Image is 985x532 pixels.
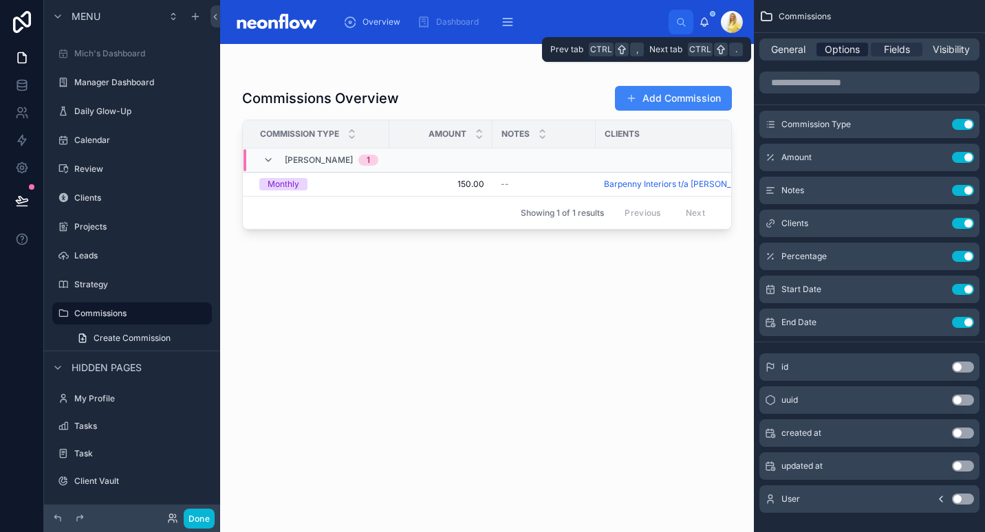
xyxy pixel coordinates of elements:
[781,284,821,295] span: Start Date
[781,317,816,328] span: End Date
[730,44,742,55] span: .
[550,44,583,55] span: Prev tab
[615,86,732,111] button: Add Commission
[231,11,321,33] img: App logo
[781,428,821,439] span: created at
[74,135,209,146] label: Calendar
[825,43,860,56] span: Options
[781,395,798,406] span: uuid
[52,274,212,296] a: Strategy
[52,388,212,410] a: My Profile
[74,221,209,232] label: Projects
[429,129,466,140] span: Amount
[74,48,209,59] label: Mich's Dashboard
[362,16,400,27] span: Overview
[781,461,823,472] span: updated at
[74,476,209,487] label: Client Vault
[52,158,212,180] a: Review
[781,185,804,196] span: Notes
[781,152,812,163] span: Amount
[52,470,212,492] a: Client Vault
[781,251,827,262] span: Percentage
[74,308,204,319] label: Commissions
[781,218,808,229] span: Clients
[52,443,212,465] a: Task
[52,129,212,151] a: Calendar
[268,178,299,190] div: Monthly
[604,179,790,190] a: Barpenny Interiors t/a [PERSON_NAME] Designs
[259,178,381,190] a: Monthly
[52,43,212,65] a: Mich's Dashboard
[933,43,970,56] span: Visibility
[74,164,209,175] label: Review
[94,333,171,344] span: Create Commission
[52,187,212,209] a: Clients
[72,361,142,375] span: Hidden pages
[413,10,488,34] a: Dashboard
[242,89,399,108] h1: Commissions Overview
[605,129,640,140] span: Clients
[184,509,215,529] button: Done
[367,155,370,166] div: 1
[771,43,805,56] span: General
[74,421,209,432] label: Tasks
[589,43,614,56] span: Ctrl
[436,16,479,27] span: Dashboard
[74,393,209,404] label: My Profile
[72,10,100,23] span: Menu
[52,71,212,93] a: Manager Dashboard
[398,179,484,190] a: 150.00
[501,179,509,190] span: --
[781,494,800,505] span: User
[779,11,831,22] span: Commissions
[781,362,788,373] span: id
[52,302,212,324] a: Commissions
[501,179,587,190] a: --
[521,208,604,219] span: Showing 1 of 1 results
[884,43,910,56] span: Fields
[260,129,339,140] span: Commission Type
[285,155,353,166] span: [PERSON_NAME]
[332,7,669,37] div: scrollable content
[52,415,212,437] a: Tasks
[52,100,212,122] a: Daily Glow-Up
[69,327,212,349] a: Create Commission
[52,216,212,238] a: Projects
[74,250,209,261] label: Leads
[74,106,209,117] label: Daily Glow-Up
[781,119,851,130] span: Commission Type
[74,279,209,290] label: Strategy
[501,129,530,140] span: Notes
[52,245,212,267] a: Leads
[74,77,209,88] label: Manager Dashboard
[74,192,209,203] label: Clients
[688,43,713,56] span: Ctrl
[649,44,682,55] span: Next tab
[74,448,209,459] label: Task
[631,44,642,55] span: ,
[339,10,410,34] a: Overview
